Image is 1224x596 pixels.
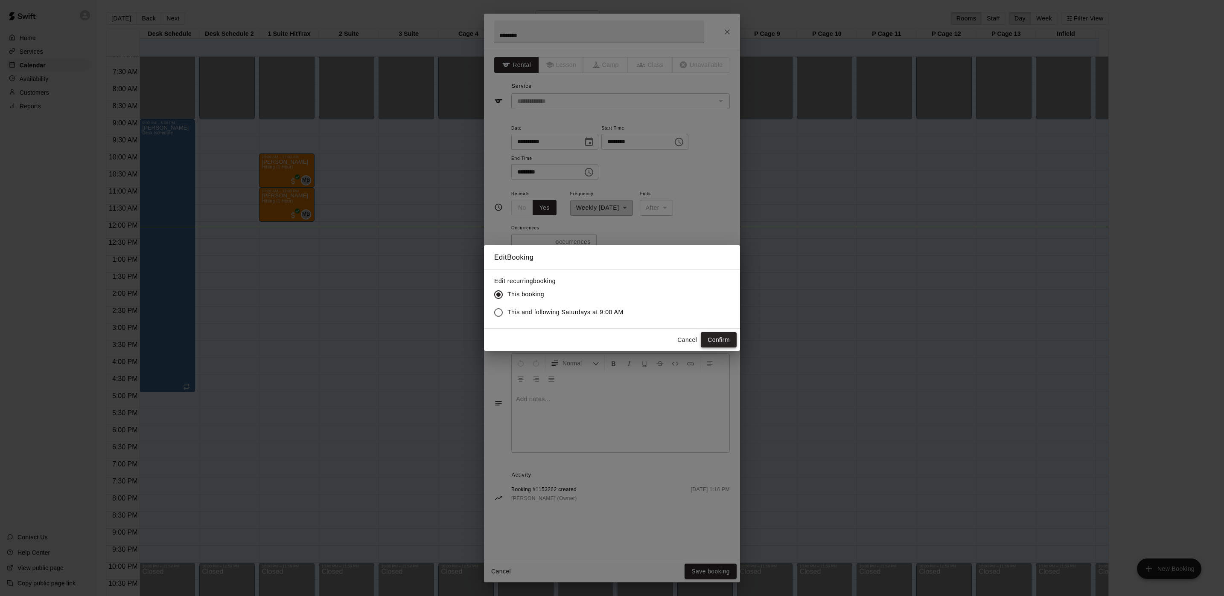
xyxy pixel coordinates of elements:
[701,332,737,348] button: Confirm
[507,290,544,299] span: This booking
[484,245,740,270] h2: Edit Booking
[673,332,701,348] button: Cancel
[494,277,630,285] label: Edit recurring booking
[507,308,624,317] span: This and following Saturdays at 9:00 AM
